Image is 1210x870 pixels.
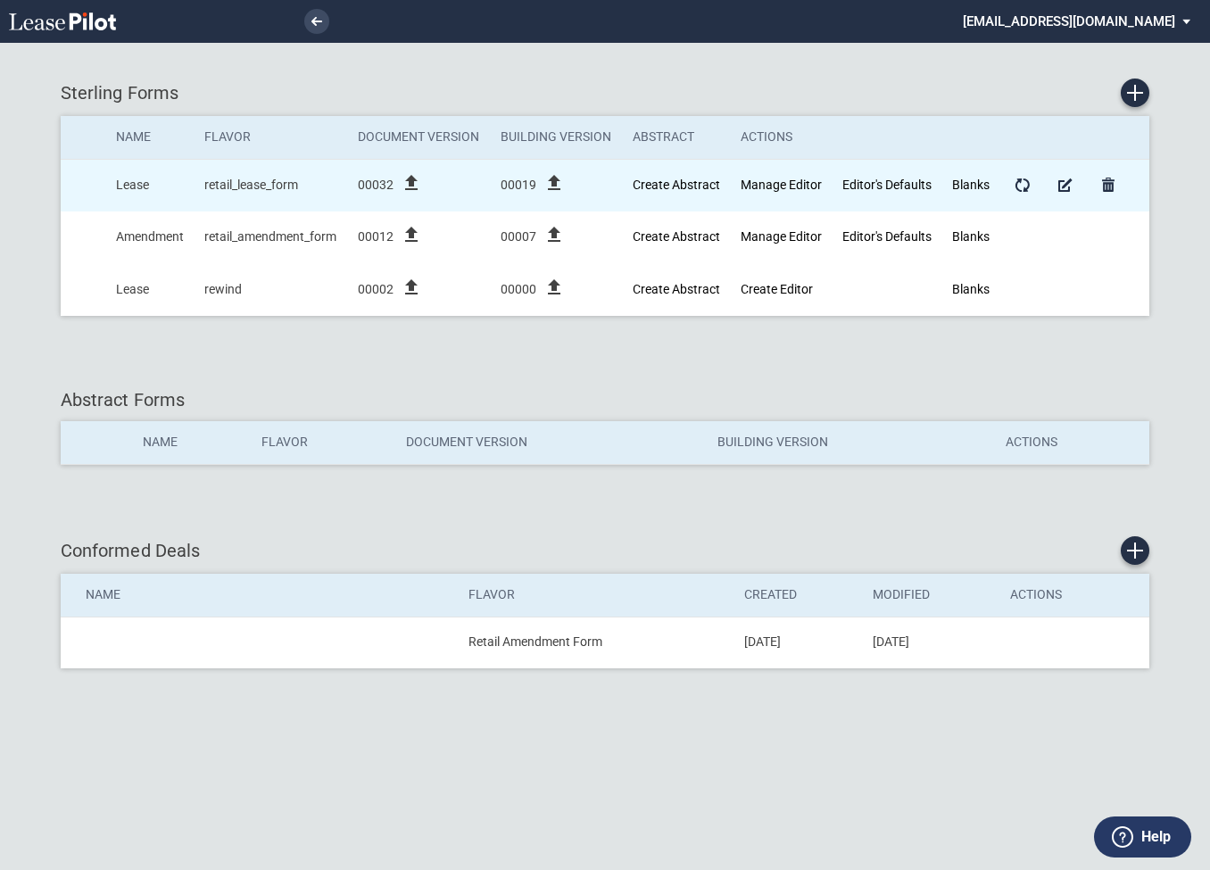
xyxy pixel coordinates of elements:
[543,224,565,245] i: file_upload
[952,178,990,192] a: Blanks
[620,116,728,159] th: Abstract
[401,277,422,298] i: file_upload
[1055,174,1076,195] md-icon: Manage Form
[104,116,192,159] th: Name
[358,228,394,246] span: 00012
[741,178,822,192] a: Manage Editor
[104,263,192,316] td: Lease
[61,387,1149,412] div: Abstract Forms
[1098,174,1119,195] md-icon: Delete Form
[249,421,394,464] th: Flavor
[61,263,1148,316] tr: Created At: 2025-01-09T12:48:09-05:00; Updated At: 2025-01-09T12:55:07-05:00
[61,79,1149,107] div: Sterling Forms
[633,282,720,296] a: Create new Abstract
[192,211,345,264] td: retail_amendment_form
[860,617,998,667] td: [DATE]
[358,177,394,195] span: 00032
[993,421,1150,464] th: Actions
[705,421,992,464] th: Building Version
[728,116,830,159] th: Actions
[952,229,990,244] a: Blanks
[456,617,732,667] td: Retail Amendment Form
[842,229,932,244] a: Editor's Defaults
[401,172,422,194] i: file_upload
[842,178,932,192] a: Editor's Defaults
[401,286,422,301] label: file_upload
[1010,172,1035,197] a: Form Updates
[1121,79,1149,107] a: Create new Form
[61,536,1149,565] div: Conformed Deals
[192,263,345,316] td: rewind
[1094,816,1191,858] button: Help
[401,234,422,248] label: file_upload
[543,234,565,248] label: file_upload
[732,617,860,667] td: [DATE]
[998,574,1149,617] th: Actions
[741,229,822,244] a: Manage Editor
[1053,172,1078,197] a: Manage Form
[543,286,565,301] label: file_upload
[104,211,192,264] td: Amendment
[501,177,536,195] span: 00019
[61,574,456,617] th: Name
[741,282,813,296] a: Create Editor
[1096,172,1121,197] a: Delete Form
[633,229,720,244] a: Create new Abstract
[501,228,536,246] span: 00007
[401,182,422,196] label: file_upload
[543,182,565,196] label: file_upload
[1141,825,1171,849] label: Help
[104,159,192,211] td: Lease
[394,421,705,464] th: Document Version
[543,277,565,298] i: file_upload
[633,178,720,192] a: Create new Abstract
[543,172,565,194] i: file_upload
[401,224,422,245] i: file_upload
[952,282,990,296] a: Blanks
[358,281,394,299] span: 00002
[61,159,1148,211] tr: Created At: 2025-09-22T14:50:10-04:00; Updated At: 2025-09-22T14:53:56-04:00
[1121,536,1149,565] a: Create new conformed deal
[345,116,488,159] th: Document Version
[1012,174,1033,195] md-icon: Form Updates
[732,574,860,617] th: Created
[192,159,345,211] td: retail_lease_form
[192,116,345,159] th: Flavor
[488,116,620,159] th: Building Version
[501,281,536,299] span: 00000
[61,211,1148,264] tr: Created At: 2025-08-15T16:09:43-04:00; Updated At: 2025-08-26T17:16:54-04:00
[130,421,249,464] th: Name
[860,574,998,617] th: Modified
[456,574,732,617] th: Flavor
